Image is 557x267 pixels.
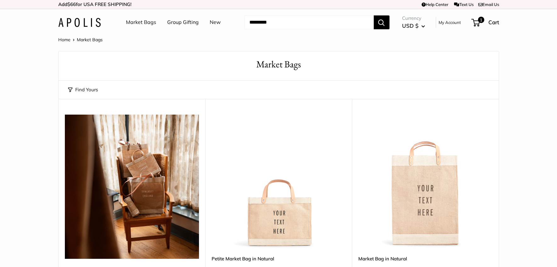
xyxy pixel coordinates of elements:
a: Help Center [422,2,448,7]
a: Market Bag in NaturalMarket Bag in Natural [358,115,492,249]
img: Market Bag in Natural [358,115,492,249]
span: 1 [478,17,484,23]
button: Find Yours [68,85,98,94]
span: Market Bags [77,37,103,43]
a: New [210,18,221,27]
button: Search [374,15,389,29]
a: 1 Cart [472,17,499,27]
a: Group Gifting [167,18,199,27]
img: Our latest collection comes to life at UK's Estelle Manor, where winter mornings glow and the hol... [65,115,199,259]
h1: Market Bags [68,58,489,71]
img: Apolis [58,18,101,27]
span: USD $ [402,22,418,29]
img: Petite Market Bag in Natural [212,115,346,249]
input: Search... [244,15,374,29]
a: Petite Market Bag in Natural [212,255,346,262]
button: USD $ [402,21,425,31]
span: Cart [488,19,499,26]
nav: Breadcrumb [58,36,103,44]
a: Email Us [478,2,499,7]
a: My Account [439,19,461,26]
a: Market Bags [126,18,156,27]
a: Market Bag in Natural [358,255,492,262]
a: Petite Market Bag in NaturalPetite Market Bag in Natural [212,115,346,249]
a: Home [58,37,71,43]
span: $66 [67,1,76,7]
span: Currency [402,14,425,23]
a: Text Us [454,2,473,7]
